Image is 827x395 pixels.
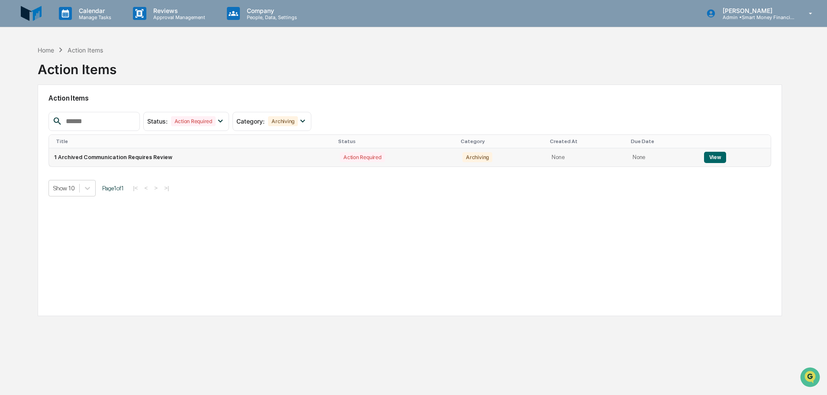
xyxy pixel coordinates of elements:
[240,14,301,20] p: People, Data, Settings
[162,184,171,192] button: >|
[56,138,331,144] div: Title
[130,184,140,192] button: |<
[102,185,124,192] span: Page 1 of 1
[152,184,160,192] button: >
[48,94,771,102] h2: Action Items
[5,122,58,138] a: 🔎Data Lookup
[9,66,24,82] img: 1746055101610-c473b297-6a78-478c-a979-82029cc54cd1
[61,147,105,153] a: Powered byPylon
[704,152,726,163] button: View
[171,116,216,126] div: Action Required
[704,154,726,160] a: View
[86,147,105,153] span: Pylon
[68,46,103,54] div: Action Items
[71,109,107,118] span: Attestations
[49,148,335,166] td: 1 Archived Communication Requires Review
[546,148,627,166] td: None
[29,75,110,82] div: We're available if you need us!
[9,18,158,32] p: How can we help?
[147,118,168,125] span: Status :
[17,109,56,118] span: Preclearance
[72,7,116,14] p: Calendar
[462,152,492,162] div: Archiving
[461,138,543,144] div: Category
[72,14,116,20] p: Manage Tasks
[9,110,16,117] div: 🖐️
[716,7,796,14] p: [PERSON_NAME]
[268,116,298,126] div: Archiving
[63,110,70,117] div: 🗄️
[59,106,111,121] a: 🗄️Attestations
[550,138,624,144] div: Created At
[236,118,265,125] span: Category :
[799,366,823,390] iframe: Open customer support
[631,138,695,144] div: Due Date
[29,66,142,75] div: Start new chat
[340,152,384,162] div: Action Required
[716,14,796,20] p: Admin • Smart Money Financial Advisors
[146,7,210,14] p: Reviews
[38,55,116,77] div: Action Items
[627,148,698,166] td: None
[338,138,454,144] div: Status
[5,106,59,121] a: 🖐️Preclearance
[147,69,158,79] button: Start new chat
[17,126,55,134] span: Data Lookup
[38,46,54,54] div: Home
[240,7,301,14] p: Company
[9,127,16,134] div: 🔎
[21,3,42,24] img: logo
[146,14,210,20] p: Approval Management
[142,184,151,192] button: <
